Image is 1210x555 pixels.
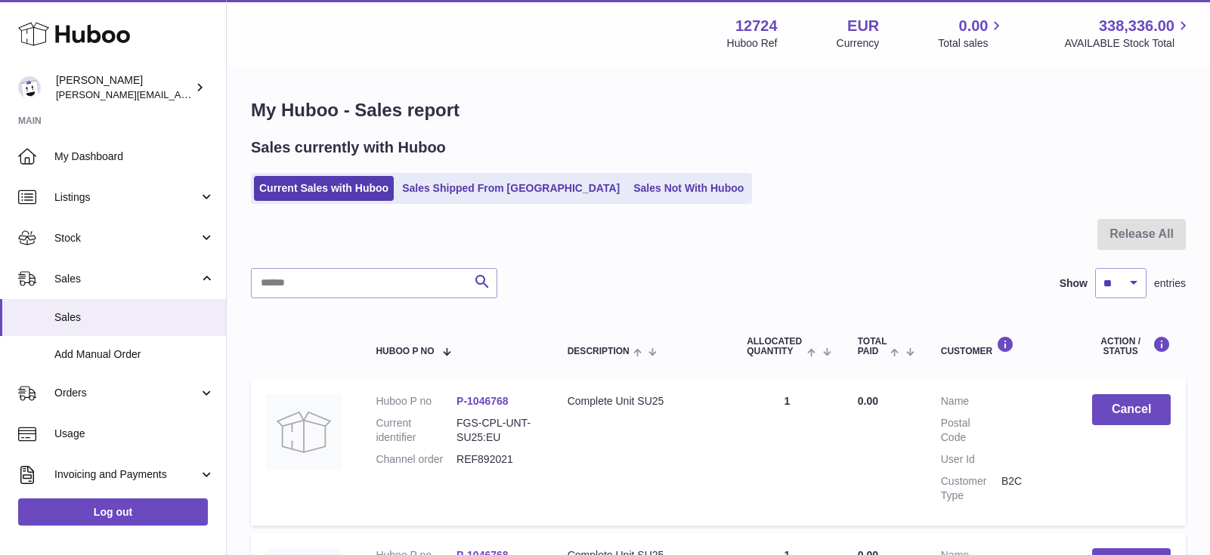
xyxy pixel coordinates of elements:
[18,498,208,526] a: Log out
[1092,394,1171,425] button: Cancel
[941,394,1001,409] dt: Name
[1154,276,1186,291] span: entries
[54,427,215,441] span: Usage
[54,347,215,362] span: Add Manual Order
[959,16,989,36] span: 0.00
[251,98,1186,122] h1: My Huboo - Sales report
[747,337,803,356] span: ALLOCATED Quantity
[54,386,199,400] span: Orders
[1099,16,1174,36] span: 338,336.00
[376,452,456,467] dt: Channel order
[1064,16,1192,51] a: 338,336.00 AVAILABLE Stock Total
[732,379,843,525] td: 1
[941,416,1001,445] dt: Postal Code
[847,16,879,36] strong: EUR
[735,16,778,36] strong: 12724
[628,176,749,201] a: Sales Not With Huboo
[254,176,394,201] a: Current Sales with Huboo
[54,467,199,482] span: Invoicing and Payments
[56,73,192,102] div: [PERSON_NAME]
[54,231,199,245] span: Stock
[456,452,537,467] dd: REF892021
[251,137,446,158] h2: Sales currently with Huboo
[456,395,509,407] a: P-1046768
[56,88,303,100] span: [PERSON_NAME][EMAIL_ADDRESS][DOMAIN_NAME]
[376,394,456,409] dt: Huboo P no
[376,347,434,356] span: Huboo P no
[54,272,199,286] span: Sales
[941,336,1063,356] div: Customer
[266,394,342,470] img: no-photo.jpg
[54,310,215,325] span: Sales
[18,76,41,99] img: sebastian@ffern.co
[938,16,1005,51] a: 0.00 Total sales
[1092,336,1171,356] div: Action / Status
[397,176,625,201] a: Sales Shipped From [GEOGRAPHIC_DATA]
[568,394,716,409] div: Complete Unit SU25
[858,337,887,356] span: Total paid
[54,190,199,205] span: Listings
[941,474,1001,503] dt: Customer Type
[727,36,778,51] div: Huboo Ref
[1060,276,1088,291] label: Show
[941,452,1001,467] dt: User Id
[1001,474,1062,503] dd: B2C
[1064,36,1192,51] span: AVAILABLE Stock Total
[456,416,537,445] dd: FGS-CPL-UNT-SU25:EU
[568,347,630,356] span: Description
[837,36,880,51] div: Currency
[54,150,215,164] span: My Dashboard
[938,36,1005,51] span: Total sales
[376,416,456,445] dt: Current identifier
[858,395,878,407] span: 0.00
